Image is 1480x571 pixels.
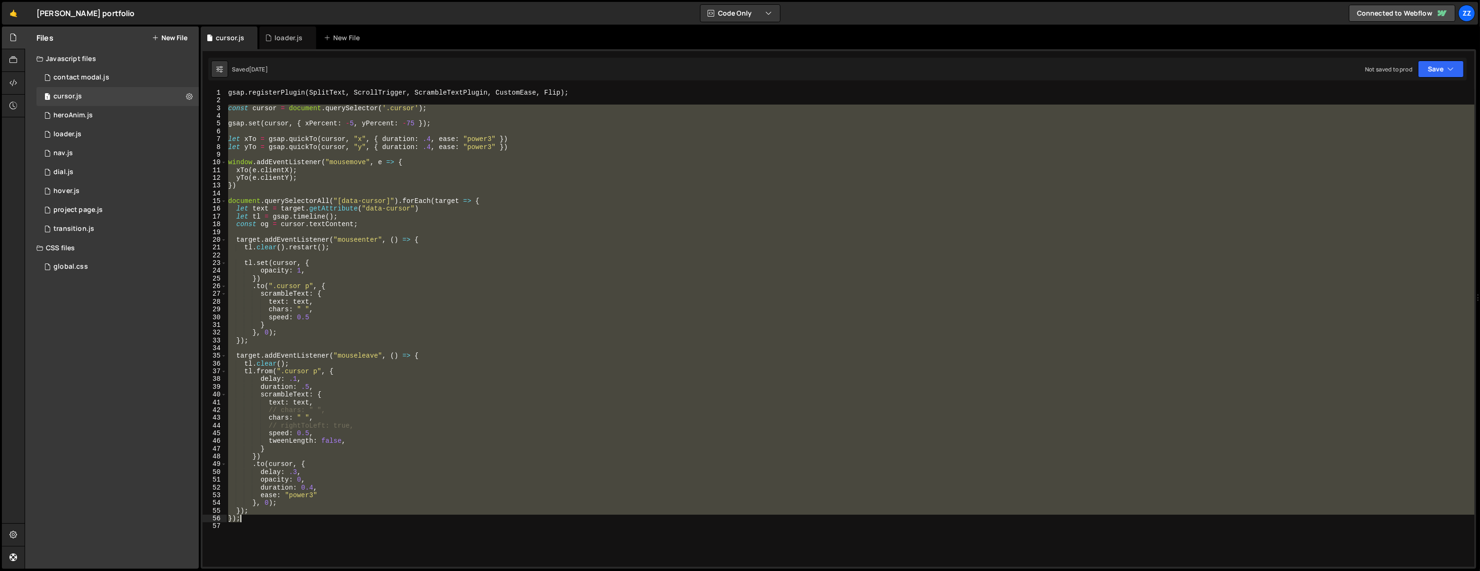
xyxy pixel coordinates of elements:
div: 19 [203,228,227,236]
div: 1 [203,89,227,97]
a: zz [1458,5,1475,22]
div: 27 [203,290,227,298]
div: contact modal.js [53,73,109,82]
div: 51 [203,476,227,483]
div: 7 [203,135,227,143]
div: 36 [203,360,227,368]
div: 2 [203,97,227,104]
div: 13232/32867.css [36,257,199,276]
div: 13232/33111.js [36,125,199,144]
div: 46 [203,437,227,445]
div: 33 [203,337,227,344]
div: 6 [203,128,227,135]
div: 48 [203,453,227,460]
div: 26 [203,282,227,290]
div: 44 [203,422,227,430]
div: 54 [203,499,227,507]
div: 13232/32957.js [36,144,199,163]
div: 18 [203,220,227,228]
div: 10 [203,158,227,166]
div: 57 [203,522,227,530]
button: Code Only [700,5,780,22]
span: 1 [44,94,50,101]
div: 45 [203,430,227,437]
div: 21 [203,244,227,251]
div: 9 [203,151,227,158]
div: project page.js [53,206,103,214]
div: 42 [203,406,227,414]
div: 5 [203,120,227,127]
div: 43 [203,414,227,422]
div: 22 [203,252,227,259]
div: 47 [203,445,227,453]
button: Save [1418,61,1464,78]
div: loader.js [275,33,302,43]
div: 13232/40533.js [36,182,199,201]
a: 🤙 [2,2,25,25]
div: cursor.js [53,92,82,101]
div: loader.js [53,130,81,139]
div: 17 [203,213,227,220]
div: 4 [203,112,227,120]
a: Connected to Webflow [1349,5,1455,22]
div: 20 [203,236,227,244]
div: 15 [203,197,227,205]
div: CSS files [25,238,199,257]
div: heroAnim.js [53,111,93,120]
div: [DATE] [249,65,268,73]
div: 24 [203,267,227,274]
div: 13232/41168.js [36,220,199,238]
div: Not saved to prod [1365,65,1412,73]
h2: Files [36,33,53,43]
div: 29 [203,306,227,313]
div: 8 [203,143,227,151]
div: 31 [203,321,227,329]
div: 14 [203,190,227,197]
div: 11 [203,167,227,174]
div: 32 [203,329,227,336]
div: nav.js [53,149,73,158]
div: hover.js [53,187,80,195]
div: 53 [203,492,227,499]
div: 39 [203,383,227,391]
div: Saved [232,65,268,73]
div: 25 [203,275,227,282]
div: 13232/40858.js [36,87,199,106]
div: 37 [203,368,227,375]
div: 13 [203,182,227,189]
div: 49 [203,460,227,468]
div: 13232/40994.js [36,68,199,87]
div: 16 [203,205,227,212]
div: 12 [203,174,227,182]
div: 13232/40470.js [36,163,199,182]
div: 30 [203,314,227,321]
div: New File [324,33,363,43]
div: 28 [203,298,227,306]
button: New File [152,34,187,42]
div: 40 [203,391,227,398]
div: 41 [203,399,227,406]
div: 38 [203,375,227,383]
div: 55 [203,507,227,515]
div: 3 [203,105,227,112]
div: [PERSON_NAME] portfolio [36,8,135,19]
div: 50 [203,468,227,476]
div: 13232/40799.js [36,106,199,125]
div: 34 [203,344,227,352]
div: cursor.js [216,33,244,43]
div: transition.js [53,225,94,233]
div: 23 [203,259,227,267]
div: Javascript files [25,49,199,68]
div: 35 [203,352,227,360]
div: 13232/41254.js [36,201,199,220]
div: 52 [203,484,227,492]
div: dial.js [53,168,73,176]
div: global.css [53,263,88,271]
div: 56 [203,515,227,522]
